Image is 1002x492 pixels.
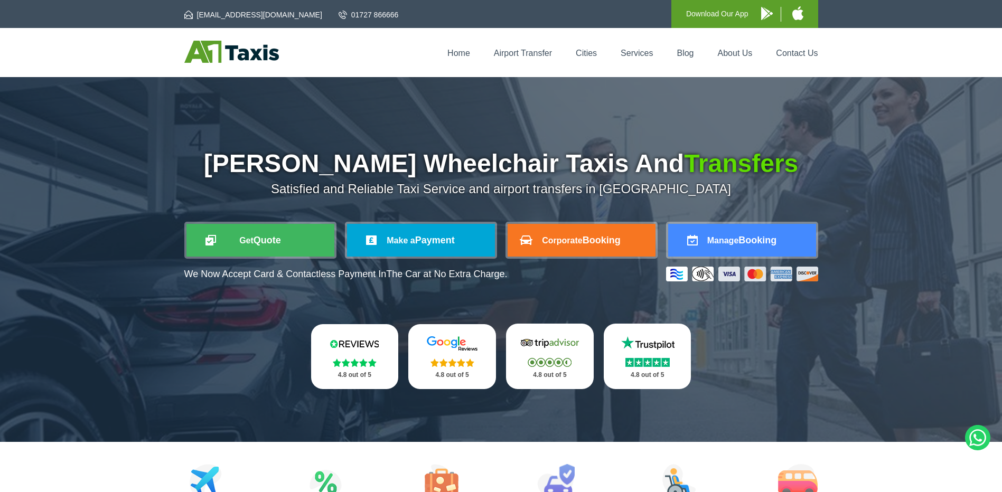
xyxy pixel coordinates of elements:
a: Contact Us [776,49,818,58]
img: Stars [430,358,474,367]
img: Stars [625,358,670,367]
img: Credit And Debit Cards [666,267,818,281]
a: Blog [677,49,694,58]
a: About Us [718,49,753,58]
p: Download Our App [686,7,748,21]
p: 4.8 out of 5 [615,368,680,382]
span: Make a [387,236,415,245]
img: A1 Taxis iPhone App [792,6,803,20]
a: 01727 866666 [339,10,399,20]
img: Stars [528,358,572,367]
h1: [PERSON_NAME] Wheelchair Taxis And [184,151,818,176]
span: Get [239,236,254,245]
span: Transfers [684,149,798,177]
a: Tripadvisor Stars 4.8 out of 5 [506,324,594,389]
p: 4.8 out of 5 [420,368,484,382]
a: Make aPayment [347,224,495,257]
a: ManageBooking [668,224,816,257]
span: Corporate [542,236,582,245]
a: CorporateBooking [508,224,655,257]
p: We Now Accept Card & Contactless Payment In [184,269,508,280]
a: Google Stars 4.8 out of 5 [408,324,496,389]
a: Airport Transfer [494,49,552,58]
a: Services [621,49,653,58]
img: Reviews.io [323,336,386,352]
img: Stars [333,358,377,367]
span: The Car at No Extra Charge. [386,269,507,279]
p: 4.8 out of 5 [518,368,582,382]
a: Reviews.io Stars 4.8 out of 5 [311,324,399,389]
a: Home [447,49,470,58]
img: Google [420,336,484,352]
a: Cities [576,49,597,58]
img: A1 Taxis Android App [761,7,773,20]
img: Tripadvisor [518,335,582,351]
img: Trustpilot [616,335,679,351]
p: Satisfied and Reliable Taxi Service and airport transfers in [GEOGRAPHIC_DATA] [184,182,818,196]
img: A1 Taxis St Albans LTD [184,41,279,63]
a: Trustpilot Stars 4.8 out of 5 [604,324,691,389]
a: GetQuote [186,224,334,257]
span: Manage [707,236,739,245]
a: [EMAIL_ADDRESS][DOMAIN_NAME] [184,10,322,20]
p: 4.8 out of 5 [323,368,387,382]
